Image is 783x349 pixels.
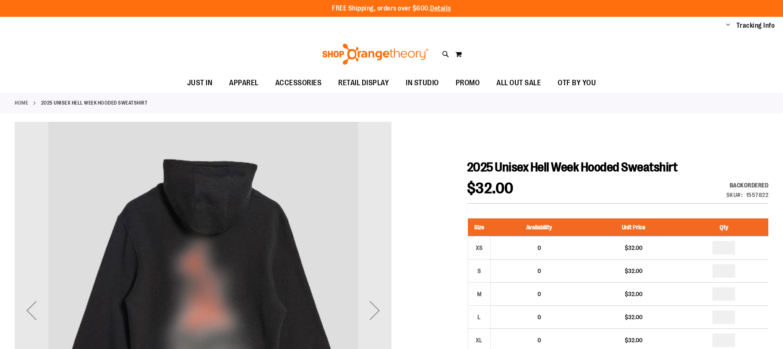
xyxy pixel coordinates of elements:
strong: SKU [726,192,743,198]
a: Tracking Info [736,21,775,30]
div: $32.00 [592,290,675,298]
p: FREE Shipping, orders over $600. [332,4,451,13]
div: XS [473,241,485,254]
span: ALL OUT SALE [496,73,541,92]
span: ACCESSORIES [275,73,322,92]
span: 2025 Unisex Hell Week Hooded Sweatshirt [467,160,678,174]
th: Qty [679,218,768,236]
span: PROMO [456,73,480,92]
div: XL [473,334,485,346]
span: 0 [538,268,541,274]
div: S [473,265,485,277]
span: 0 [538,291,541,297]
th: Availability [490,218,587,236]
span: RETAIL DISPLAY [338,73,389,92]
span: $32.00 [467,180,514,197]
div: 1557822 [746,191,769,199]
div: Availability [726,181,769,189]
div: $32.00 [592,336,675,344]
div: $32.00 [592,244,675,252]
strong: 2025 Unisex Hell Week Hooded Sweatshirt [41,99,148,107]
div: M [473,288,485,300]
div: Backordered [726,181,769,189]
span: OTF BY YOU [558,73,596,92]
div: L [473,311,485,323]
span: 0 [538,337,541,344]
button: Account menu [726,21,730,30]
span: 0 [538,244,541,251]
th: Size [468,218,490,236]
th: Unit Price [588,218,679,236]
div: $32.00 [592,313,675,321]
span: JUST IN [187,73,213,92]
span: IN STUDIO [406,73,439,92]
img: Shop Orangetheory [321,44,430,65]
a: Details [430,5,451,12]
span: 0 [538,314,541,320]
span: APPAREL [229,73,258,92]
div: $32.00 [592,267,675,275]
a: Home [15,99,28,107]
